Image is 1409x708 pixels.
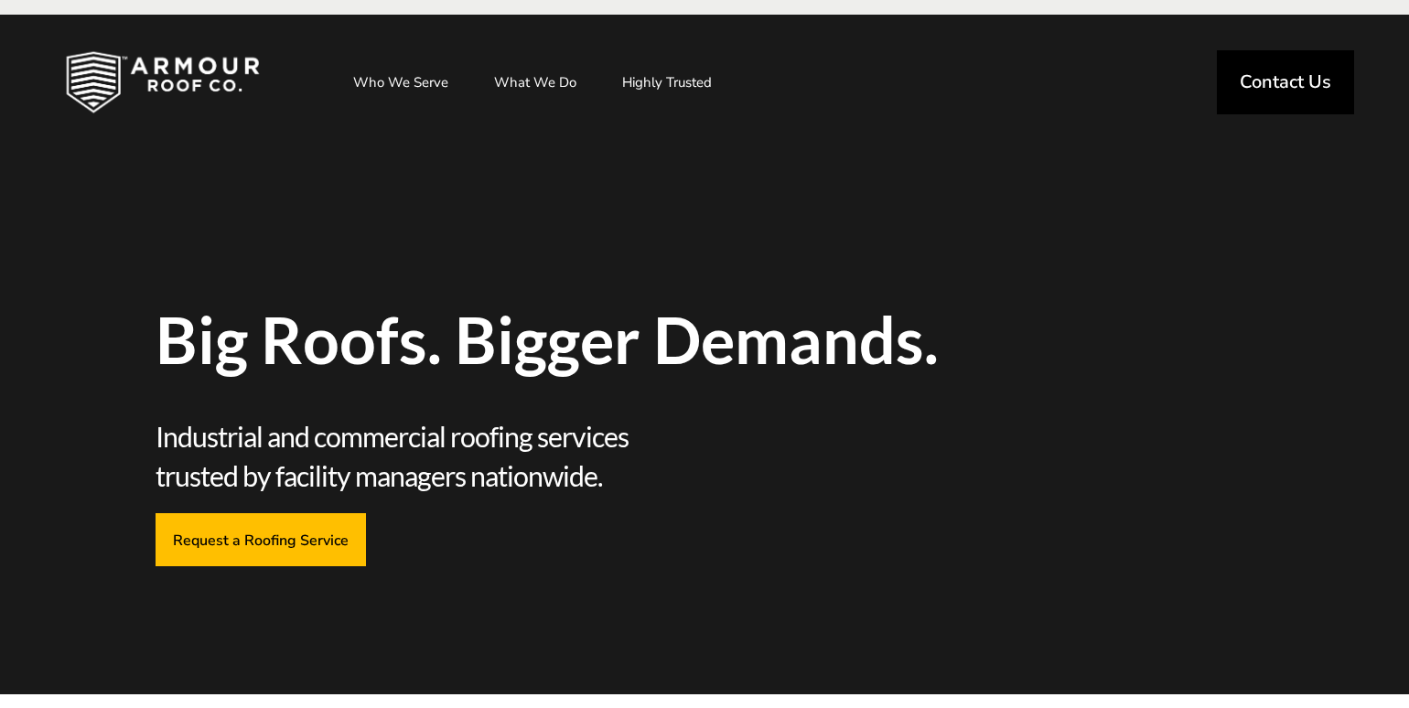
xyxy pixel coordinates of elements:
[37,37,289,128] img: Industrial and Commercial Roofing Company | Armour Roof Co.
[156,307,970,371] span: Big Roofs. Bigger Demands.
[173,531,349,548] span: Request a Roofing Service
[476,59,595,105] a: What We Do
[604,59,730,105] a: Highly Trusted
[1217,50,1354,114] a: Contact Us
[1240,73,1331,91] span: Contact Us
[335,59,467,105] a: Who We Serve
[156,417,698,495] span: Industrial and commercial roofing services trusted by facility managers nationwide.
[156,513,366,565] a: Request a Roofing Service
